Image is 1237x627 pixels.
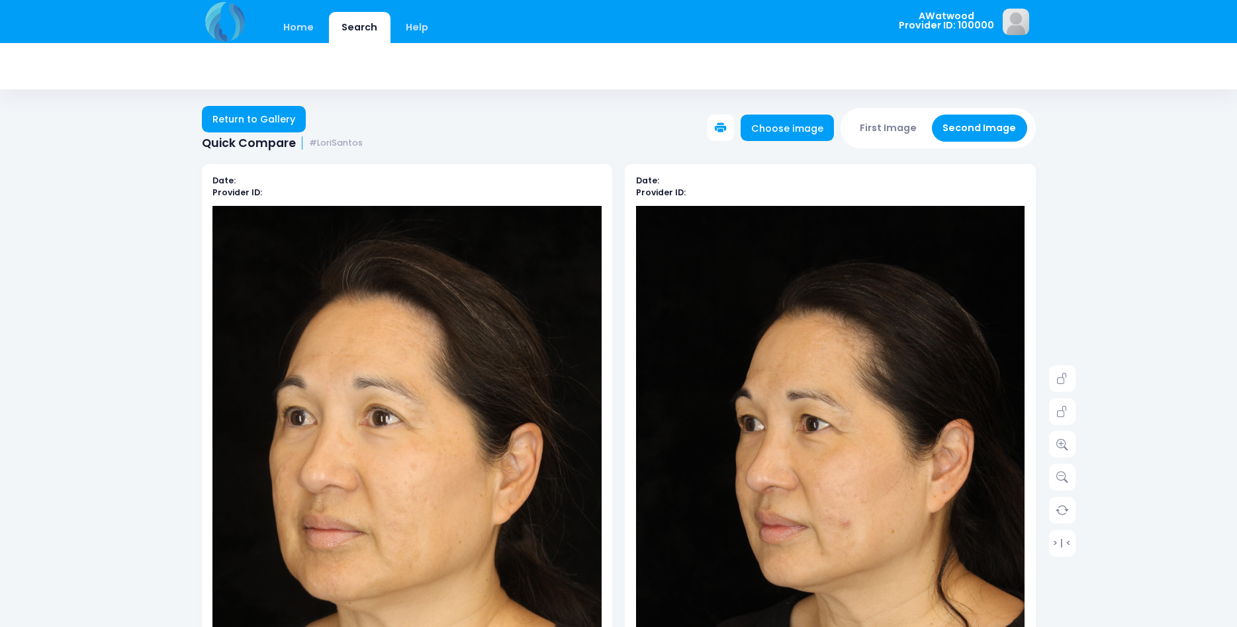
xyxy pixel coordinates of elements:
a: Search [329,12,390,43]
a: Help [392,12,441,43]
a: > | < [1049,530,1076,556]
button: Second Image [932,115,1027,142]
b: Date: [212,175,236,186]
img: image [1003,9,1029,35]
b: Provider ID: [636,187,686,198]
a: Choose image [741,115,835,141]
a: Return to Gallery [202,106,306,132]
span: AWatwood Provider ID: 100000 [899,11,994,30]
span: Quick Compare [202,136,296,150]
a: Home [271,12,327,43]
b: Date: [636,175,659,186]
b: Provider ID: [212,187,262,198]
small: #LoriSantos [309,138,363,148]
button: First Image [849,115,928,142]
